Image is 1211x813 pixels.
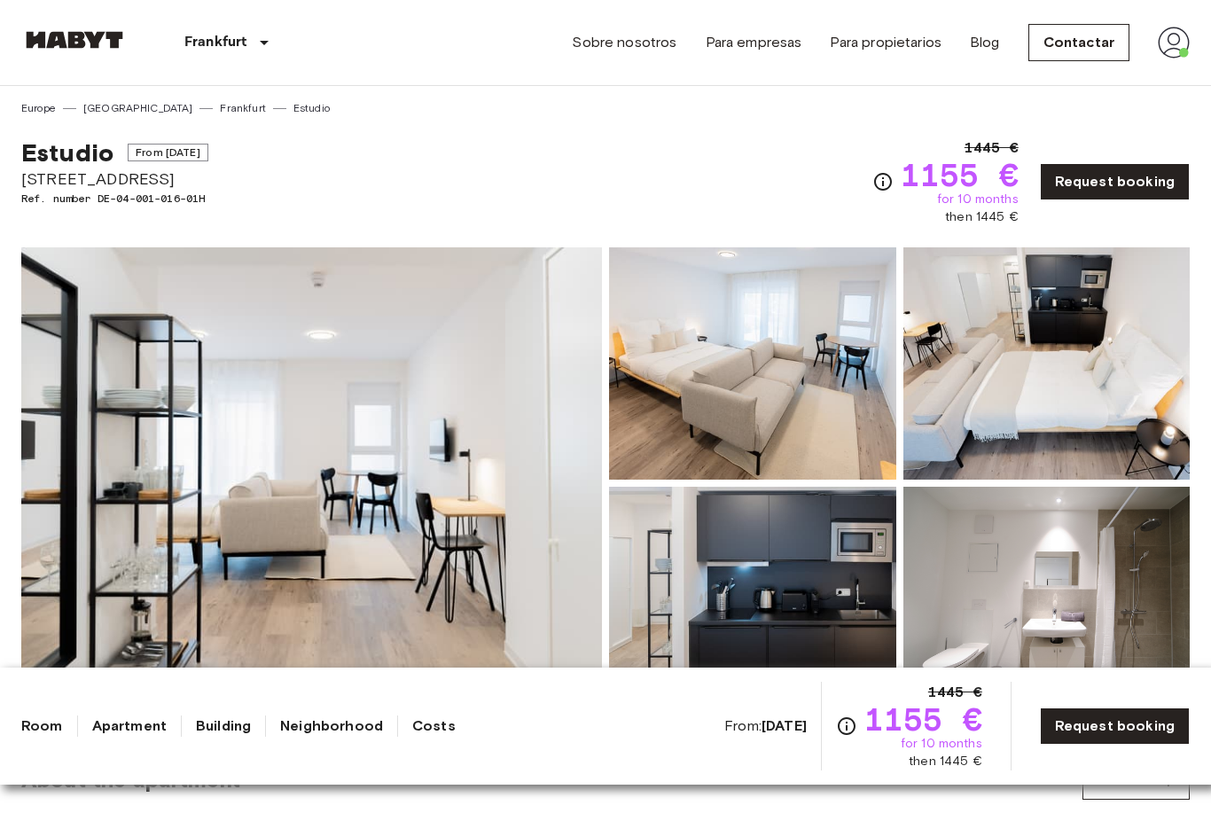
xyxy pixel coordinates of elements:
a: Blog [970,32,1000,53]
a: Building [196,715,251,737]
svg: Check cost overview for full price breakdown. Please note that discounts apply to new joiners onl... [872,171,894,192]
a: [GEOGRAPHIC_DATA] [83,100,193,116]
p: Frankfurt [184,32,246,53]
span: Estudio [21,137,113,168]
span: 1445 € [965,137,1019,159]
a: Para propietarios [830,32,941,53]
a: Frankfurt [220,100,265,116]
img: Habyt [21,31,128,49]
a: Request booking [1040,163,1190,200]
span: 1155 € [901,159,1019,191]
img: Picture of unit DE-04-001-016-01H [609,487,896,719]
span: From [DATE] [128,144,208,161]
span: for 10 months [901,735,982,753]
span: Ref. number DE-04-001-016-01H [21,191,208,207]
svg: Check cost overview for full price breakdown. Please note that discounts apply to new joiners onl... [836,715,857,737]
img: Picture of unit DE-04-001-016-01H [903,487,1191,719]
span: then 1445 € [945,208,1019,226]
a: Room [21,715,63,737]
a: Europe [21,100,56,116]
span: [STREET_ADDRESS] [21,168,208,191]
img: Picture of unit DE-04-001-016-01H [609,247,896,480]
span: then 1445 € [909,753,982,770]
img: Picture of unit DE-04-001-016-01H [903,247,1191,480]
span: From: [724,716,807,736]
a: Para empresas [706,32,802,53]
a: Request booking [1040,707,1190,745]
a: Neighborhood [280,715,383,737]
a: Sobre nosotros [572,32,676,53]
a: Contactar [1028,24,1129,61]
a: Costs [412,715,456,737]
img: Marketing picture of unit DE-04-001-016-01H [21,247,602,719]
span: 1445 € [928,682,982,703]
a: Estudio [293,100,330,116]
a: Apartment [92,715,167,737]
span: 1155 € [864,703,982,735]
b: [DATE] [762,717,807,734]
img: avatar [1158,27,1190,59]
span: for 10 months [937,191,1019,208]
